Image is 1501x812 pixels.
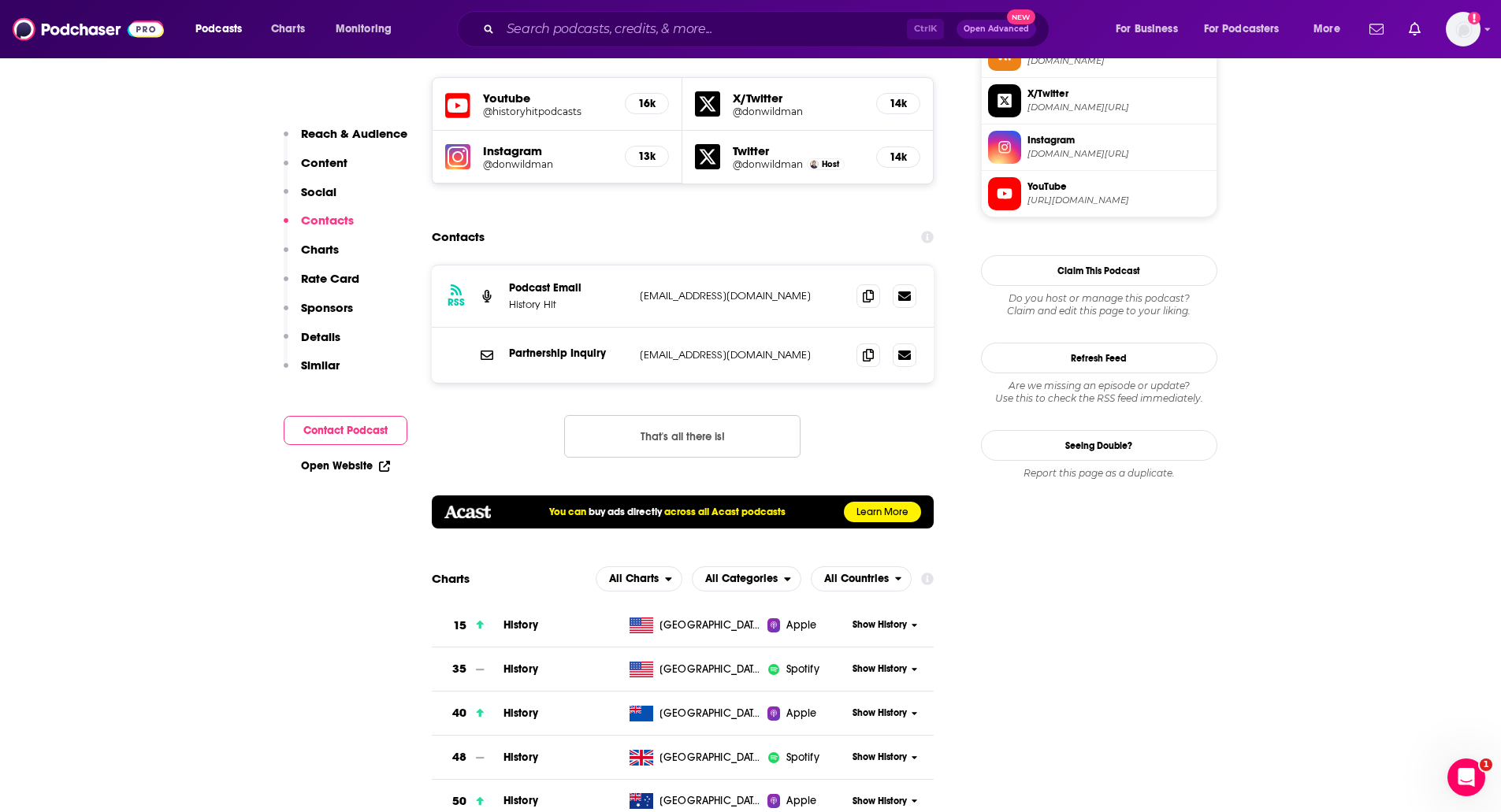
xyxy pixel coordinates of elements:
[853,618,907,632] span: Show History
[325,17,412,42] button: open menu
[503,751,538,764] a: History
[811,566,912,591] h2: Countries
[640,348,845,362] p: [EMAIL_ADDRESS][DOMAIN_NAME]
[733,91,864,106] h5: X/Twitter
[981,343,1217,373] button: Refresh Feed
[13,14,164,44] img: Podchaser - Follow, Share and Rate Podcasts
[623,706,767,721] a: [GEOGRAPHIC_DATA]
[1027,195,1210,206] span: https://www.youtube.com/@historyhitpodcasts
[1007,9,1035,24] span: New
[786,617,816,633] span: Apple
[432,222,485,252] h2: Contacts
[659,617,762,633] span: United States
[659,793,762,809] span: Australia
[509,347,627,360] p: Partnership Inquiry
[733,106,864,117] h5: @donwildman
[981,380,1217,405] div: Are we missing an episode or update? Use this to check the RSS feed immediately.
[981,292,1217,305] span: Do you host or manage this podcast?
[767,793,847,809] a: Apple
[1027,180,1210,194] span: YouTube
[890,150,907,164] h5: 14k
[452,792,466,810] h3: 50
[1363,16,1390,43] a: Show notifications dropdown
[981,292,1217,317] div: Claim and edit this page to your liking.
[301,242,339,257] p: Charts
[301,300,353,315] p: Sponsors
[432,604,503,647] a: 15
[301,271,359,286] p: Rate Card
[659,662,762,677] span: United States
[907,19,944,39] span: Ctrl K
[301,329,340,344] p: Details
[284,416,407,445] button: Contact Podcast
[452,704,466,722] h3: 40
[1204,18,1280,40] span: For Podcasters
[1027,133,1210,147] span: Instagram
[1302,17,1360,42] button: open menu
[988,131,1210,164] a: Instagram[DOMAIN_NAME][URL]
[981,255,1217,286] button: Claim This Podcast
[1194,17,1302,42] button: open menu
[445,144,470,169] img: iconImage
[1027,148,1210,160] span: instagram.com/donwildman
[284,126,407,155] button: Reach & Audience
[284,358,340,387] button: Similar
[509,281,627,295] p: Podcast Email
[596,566,682,591] h2: Platforms
[432,691,503,735] a: 40
[261,17,314,42] a: Charts
[767,617,847,633] a: Apple
[284,242,339,271] button: Charts
[824,573,889,584] span: All Countries
[847,662,923,676] button: Show History
[623,793,767,809] a: [GEOGRAPHIC_DATA]
[589,506,662,518] a: buy ads directly
[195,18,242,40] span: Podcasts
[284,300,353,329] button: Sponsors
[1446,12,1481,46] button: Show profile menu
[733,158,803,170] a: @donwildman
[452,748,466,766] h3: 48
[301,184,336,199] p: Social
[453,617,466,635] h3: 15
[659,706,762,721] span: New Zealand
[500,17,907,42] input: Search podcasts, credits, & more...
[432,647,503,691] a: 35
[964,25,1029,33] span: Open Advanced
[811,566,912,591] button: open menu
[705,573,778,584] span: All Categories
[786,662,819,677] span: Spotify
[767,662,847,677] a: iconImageSpotify
[822,159,839,169] span: Host
[503,794,538,807] a: History
[640,289,845,302] p: [EMAIL_ADDRESS][DOMAIN_NAME]
[786,750,819,766] span: Spotify
[284,329,340,358] button: Details
[284,213,354,242] button: Contacts
[957,20,1036,39] button: Open AdvancedNew
[1027,102,1210,113] span: twitter.com/donwildman
[483,158,613,170] a: @donwildman
[432,571,470,586] h2: Charts
[981,467,1217,480] div: Report this page as a duplicate.
[503,618,538,632] a: History
[659,750,762,766] span: United Kingdom
[638,150,656,163] h5: 13k
[503,662,538,676] a: History
[623,750,767,766] a: [GEOGRAPHIC_DATA]
[1447,758,1485,796] iframe: Intercom live chat
[444,506,491,518] img: acastlogo
[472,11,1064,47] div: Search podcasts, credits, & more...
[284,184,336,213] button: Social
[1027,55,1210,67] span: access.acast.com
[284,155,347,184] button: Content
[483,143,613,158] h5: Instagram
[483,106,613,117] a: @historyhitpodcasts
[988,84,1210,117] a: X/Twitter[DOMAIN_NAME][URL]
[767,706,847,721] a: Apple
[596,566,682,591] button: open menu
